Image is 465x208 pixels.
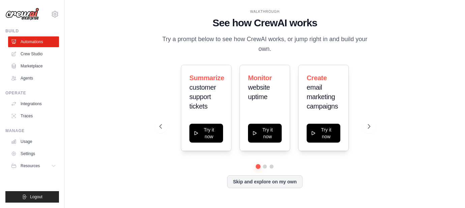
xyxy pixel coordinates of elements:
button: Skip and explore on my own [227,175,302,188]
button: Try it now [307,124,340,143]
span: customer support tickets [189,84,216,110]
a: Agents [8,73,59,84]
a: Settings [8,148,59,159]
div: WALKTHROUGH [159,9,370,14]
div: Build [5,28,59,34]
span: Resources [21,163,40,169]
a: Integrations [8,98,59,109]
span: Logout [30,194,42,200]
button: Try it now [248,124,282,143]
div: Manage [5,128,59,133]
span: website uptime [248,84,270,100]
img: Logo [5,8,39,21]
div: Operate [5,90,59,96]
span: Create [307,74,327,82]
a: Crew Studio [8,49,59,59]
span: Summarize [189,74,224,82]
iframe: Chat Widget [431,176,465,208]
a: Usage [8,136,59,147]
span: email marketing campaigns [307,84,338,110]
button: Try it now [189,124,223,143]
p: Try a prompt below to see how CrewAI works, or jump right in and build your own. [159,34,370,54]
h1: See how CrewAI works [159,17,370,29]
button: Resources [8,160,59,171]
a: Automations [8,36,59,47]
span: Monitor [248,74,272,82]
button: Logout [5,191,59,203]
a: Traces [8,111,59,121]
a: Marketplace [8,61,59,71]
